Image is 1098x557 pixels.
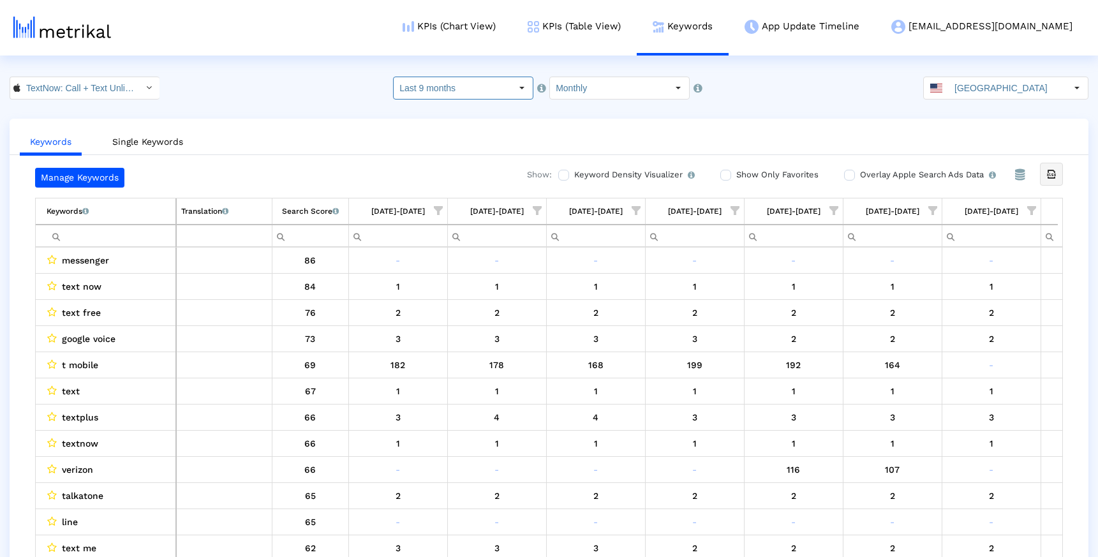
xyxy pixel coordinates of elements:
[20,130,82,156] a: Keywords
[452,383,542,399] div: 1/31/25
[272,225,348,247] td: Filter cell
[62,330,115,347] span: google voice
[947,330,1036,347] div: 6/30/25
[277,461,344,478] div: 66
[650,435,739,452] div: 3/31/25
[36,225,176,247] td: Filter cell
[829,206,838,215] span: Show filter options for column '04/01/25-04/30/25'
[62,514,78,530] span: line
[749,330,838,347] div: 4/30/25
[744,198,843,225] td: Column 04/01/25-04/30/25
[452,304,542,321] div: 1/31/25
[571,168,695,182] label: Keyword Density Visualizer
[866,203,919,219] div: [DATE]-[DATE]
[282,203,339,219] div: Search Score
[452,252,542,269] div: -
[452,514,542,530] div: -
[733,168,819,182] label: Show Only Favorites
[551,304,641,321] div: 2/28/25
[514,168,552,188] div: Show:
[843,198,942,225] td: Column 05/01/25-05/31/25
[947,278,1036,295] div: 6/30/25
[546,198,645,225] td: Column 02/01/25-02/28/25
[452,487,542,504] div: 1/31/25
[551,514,641,530] div: -
[668,203,722,219] div: 03/01/25-03/31/25
[353,540,443,556] div: 12/31/24
[371,203,425,219] div: [DATE]-[DATE]
[13,17,111,38] img: metrical-logo-light.png
[277,540,344,556] div: 62
[551,330,641,347] div: 2/28/25
[650,330,739,347] div: 3/31/25
[448,225,546,246] input: Filter cell
[47,225,175,246] input: Filter cell
[353,487,443,504] div: 12/31/24
[749,357,838,373] div: 4/30/25
[650,461,739,478] div: 3/31/25
[1027,206,1036,215] span: Show filter options for column '06/01/25-06/30/25'
[947,487,1036,504] div: 6/30/25
[511,77,533,99] div: Select
[277,487,344,504] div: 65
[843,225,942,247] td: Filter cell
[749,435,838,452] div: 4/30/25
[528,21,539,33] img: kpi-table-menu-icon.png
[62,278,101,295] span: text now
[942,198,1041,225] td: Column 06/01/25-06/30/25
[35,168,124,188] a: Manage Keywords
[452,409,542,426] div: 1/31/25
[452,330,542,347] div: 1/31/25
[650,514,739,530] div: -
[749,383,838,399] div: 4/30/25
[277,304,344,321] div: 76
[749,278,838,295] div: 4/30/25
[767,203,820,219] div: [DATE]-[DATE]
[749,487,838,504] div: 4/30/25
[947,304,1036,321] div: 6/30/25
[452,435,542,452] div: 1/31/25
[353,435,443,452] div: 12/31/24
[277,278,344,295] div: 84
[277,330,344,347] div: 73
[181,203,228,219] div: Translation
[62,540,96,556] span: text me
[1040,163,1063,186] div: Export all data
[272,225,348,246] input: Filter cell
[653,21,664,33] img: keywords.png
[533,206,542,215] span: Show filter options for column '01/01/25-01/31/25'
[947,409,1036,426] div: 6/30/25
[650,487,739,504] div: 3/31/25
[731,206,739,215] span: Show filter options for column '03/01/25-03/31/25'
[551,487,641,504] div: 2/28/25
[62,357,98,373] span: t mobile
[452,540,542,556] div: 1/31/25
[447,198,546,225] td: Column 01/01/25-01/31/25
[36,198,176,225] td: Column Keyword
[646,225,744,246] input: Filter cell
[650,304,739,321] div: 3/31/25
[1066,77,1088,99] div: Select
[176,198,272,225] td: Column Translation
[848,540,937,556] div: 5/31/25
[650,252,739,269] div: -
[650,357,739,373] div: 3/31/25
[551,278,641,295] div: 2/28/25
[277,514,344,530] div: 65
[848,330,937,347] div: 5/31/25
[547,225,645,246] input: Filter cell
[353,304,443,321] div: 12/31/24
[349,225,447,246] input: Filter cell
[176,225,272,247] td: Filter cell
[138,77,160,99] div: Select
[551,357,641,373] div: 2/28/25
[645,225,744,247] td: Filter cell
[947,252,1036,269] div: -
[947,540,1036,556] div: 6/30/25
[551,435,641,452] div: 2/28/25
[749,409,838,426] div: 4/30/25
[650,278,739,295] div: 3/31/25
[947,461,1036,478] div: 6/30/25
[650,383,739,399] div: 3/31/25
[277,252,344,269] div: 86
